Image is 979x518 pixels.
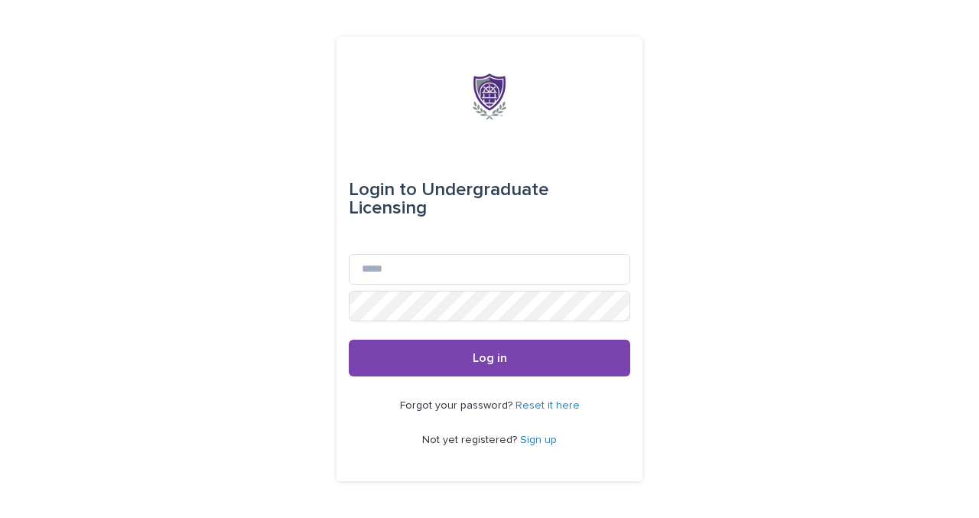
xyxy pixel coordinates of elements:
[516,400,580,411] a: Reset it here
[473,352,507,364] span: Log in
[349,181,417,199] span: Login to
[520,435,557,445] a: Sign up
[473,73,506,119] img: x6gApCqSSRW4kcS938hP
[400,400,516,411] span: Forgot your password?
[422,435,520,445] span: Not yet registered?
[349,340,630,376] button: Log in
[349,168,630,230] div: Undergraduate Licensing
